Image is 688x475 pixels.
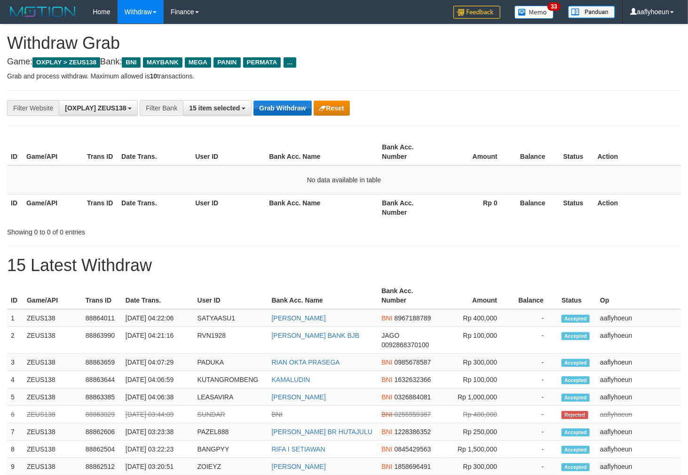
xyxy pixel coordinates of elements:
th: Status [560,139,594,165]
th: Trans ID [83,194,118,221]
td: 8 [7,441,23,458]
td: ZEUS138 [23,389,82,406]
img: Feedback.jpg [453,6,500,19]
td: - [511,441,558,458]
span: BNI [381,314,392,322]
div: Filter Website [7,100,59,116]
td: - [511,423,558,441]
div: Showing 0 to 0 of 0 entries [7,224,280,237]
th: Action [594,194,681,221]
td: LEASAVIRA [194,389,268,406]
td: ZEUS138 [23,406,82,423]
span: BNI [381,393,392,401]
td: - [511,371,558,389]
span: Accepted [561,428,590,436]
span: PANIN [214,57,240,68]
td: aaflyhoeun [596,309,681,327]
th: Trans ID [82,282,122,309]
td: [DATE] 03:44:09 [122,406,194,423]
td: [DATE] 03:23:38 [122,423,194,441]
td: ZEUS138 [23,423,82,441]
td: [DATE] 04:21:16 [122,327,194,354]
td: aaflyhoeun [596,441,681,458]
td: 88863029 [82,406,122,423]
td: 1 [7,309,23,327]
span: Rejected [561,411,588,419]
span: PERMATA [243,57,281,68]
th: Game/API [23,194,83,221]
td: SATYAASU1 [194,309,268,327]
th: ID [7,194,23,221]
td: ZEUS138 [23,309,82,327]
td: ZEUS138 [23,327,82,354]
td: PADUKA [194,354,268,371]
th: Bank Acc. Number [378,282,441,309]
span: Accepted [561,332,590,340]
span: [OXPLAY] ZEUS138 [65,104,126,112]
td: aaflyhoeun [596,406,681,423]
td: - [511,327,558,354]
span: Copy 1858696491 to clipboard [395,463,431,470]
td: 6 [7,406,23,423]
a: [PERSON_NAME] [272,314,326,322]
span: Accepted [561,376,590,384]
td: 88863644 [82,371,122,389]
button: Reset [314,101,350,116]
td: ZEUS138 [23,371,82,389]
td: Rp 1,500,000 [441,441,511,458]
th: Trans ID [83,139,118,165]
td: [DATE] 04:07:29 [122,354,194,371]
img: MOTION_logo.png [7,5,79,19]
td: aaflyhoeun [596,371,681,389]
td: - [511,406,558,423]
td: [DATE] 04:22:06 [122,309,194,327]
td: Rp 1,000,000 [441,389,511,406]
td: [DATE] 04:06:38 [122,389,194,406]
img: panduan.png [568,6,615,18]
span: Accepted [561,463,590,471]
td: 88863385 [82,389,122,406]
h4: Game: Bank: [7,57,681,67]
th: ID [7,282,23,309]
td: PAZEL888 [194,423,268,441]
span: BNI [381,463,392,470]
td: 5 [7,389,23,406]
th: Amount [439,139,512,165]
th: Date Trans. [122,282,194,309]
span: Accepted [561,359,590,367]
td: aaflyhoeun [596,354,681,371]
th: Rp 0 [439,194,512,221]
span: Copy 1228386352 to clipboard [395,428,431,436]
a: [PERSON_NAME] [272,463,326,470]
span: Accepted [561,394,590,402]
th: Balance [512,194,560,221]
th: Bank Acc. Number [379,194,439,221]
th: Game/API [23,139,83,165]
span: Copy 0326884081 to clipboard [395,393,431,401]
span: Copy 8967188789 to clipboard [395,314,431,322]
td: 88864011 [82,309,122,327]
a: KAMALUDIN [272,376,310,383]
span: Copy 1632632366 to clipboard [395,376,431,383]
span: BNI [122,57,140,68]
td: - [511,309,558,327]
strong: 10 [150,72,157,80]
a: [PERSON_NAME] BANK BJB [272,332,360,339]
span: JAGO [381,332,399,339]
span: 33 [547,2,560,11]
td: Rp 300,000 [441,354,511,371]
th: Status [558,282,596,309]
th: Balance [511,282,558,309]
td: 2 [7,327,23,354]
td: - [511,354,558,371]
th: User ID [191,139,265,165]
a: [PERSON_NAME] BR HUTAJULU [272,428,372,436]
th: Action [594,139,681,165]
td: Rp 400,000 [441,309,511,327]
td: BANGPYY [194,441,268,458]
th: Game/API [23,282,82,309]
img: Button%20Memo.svg [514,6,554,19]
td: Rp 100,000 [441,371,511,389]
span: Copy 0985678587 to clipboard [395,358,431,366]
th: User ID [194,282,268,309]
